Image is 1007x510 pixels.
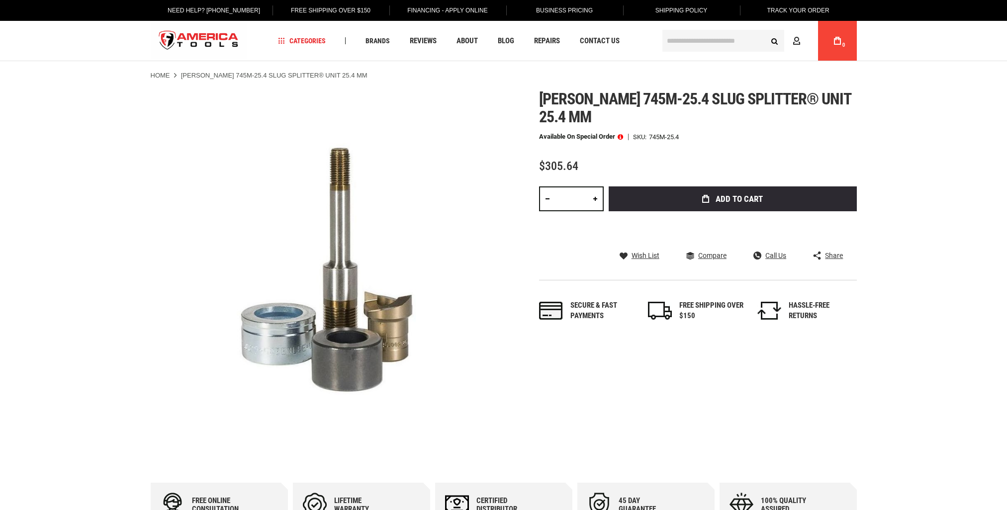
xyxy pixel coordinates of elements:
span: Repairs [534,37,560,45]
span: Share [825,252,843,259]
span: Contact Us [580,37,620,45]
span: Blog [498,37,514,45]
span: 0 [842,42,845,48]
img: returns [757,302,781,320]
span: Reviews [410,37,437,45]
span: Compare [698,252,727,259]
a: Repairs [530,34,564,48]
strong: SKU [633,134,649,140]
a: Brands [361,34,394,48]
span: Brands [366,37,390,44]
a: Categories [274,34,330,48]
div: 745M-25.4 [649,134,679,140]
a: About [452,34,482,48]
img: payments [539,302,563,320]
button: Add to Cart [609,186,857,211]
span: Wish List [632,252,659,259]
span: Call Us [765,252,786,259]
a: Reviews [405,34,441,48]
span: About [457,37,478,45]
span: $305.64 [539,159,578,173]
a: Compare [686,251,727,260]
a: Wish List [620,251,659,260]
a: Home [151,71,170,80]
span: Shipping Policy [655,7,708,14]
img: GREENLEE 745M-25.4 SLUG SPLITTER® UNIT 25.4 MM [151,90,504,443]
div: HASSLE-FREE RETURNS [789,300,853,322]
a: store logo [151,22,247,60]
strong: [PERSON_NAME] 745M-25.4 SLUG SPLITTER® UNIT 25.4 MM [181,72,367,79]
span: [PERSON_NAME] 745m-25.4 slug splitter® unit 25.4 mm [539,89,851,126]
div: Secure & fast payments [570,300,635,322]
span: Categories [278,37,326,44]
span: Add to Cart [716,195,763,203]
div: FREE SHIPPING OVER $150 [679,300,744,322]
p: Available on Special Order [539,133,623,140]
iframe: Secure express checkout frame [607,214,859,243]
img: America Tools [151,22,247,60]
a: Call Us [753,251,786,260]
button: Search [765,31,784,50]
img: shipping [648,302,672,320]
a: Blog [493,34,519,48]
a: Contact Us [575,34,624,48]
a: 0 [828,21,847,61]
